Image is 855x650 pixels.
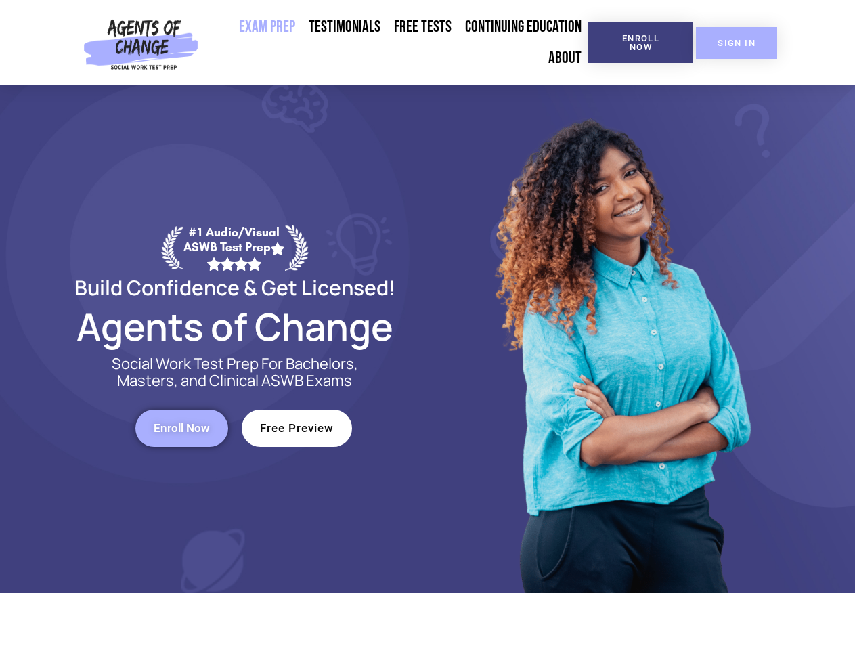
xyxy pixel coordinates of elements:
[696,27,777,59] a: SIGN IN
[718,39,755,47] span: SIGN IN
[610,34,672,51] span: Enroll Now
[96,355,374,389] p: Social Work Test Prep For Bachelors, Masters, and Clinical ASWB Exams
[260,422,334,434] span: Free Preview
[242,410,352,447] a: Free Preview
[302,12,387,43] a: Testimonials
[387,12,458,43] a: Free Tests
[42,311,428,342] h2: Agents of Change
[135,410,228,447] a: Enroll Now
[458,12,588,43] a: Continuing Education
[588,22,693,63] a: Enroll Now
[232,12,302,43] a: Exam Prep
[42,278,428,297] h2: Build Confidence & Get Licensed!
[485,85,756,593] img: Website Image 1 (1)
[204,12,588,74] nav: Menu
[542,43,588,74] a: About
[183,225,285,270] div: #1 Audio/Visual ASWB Test Prep
[154,422,210,434] span: Enroll Now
